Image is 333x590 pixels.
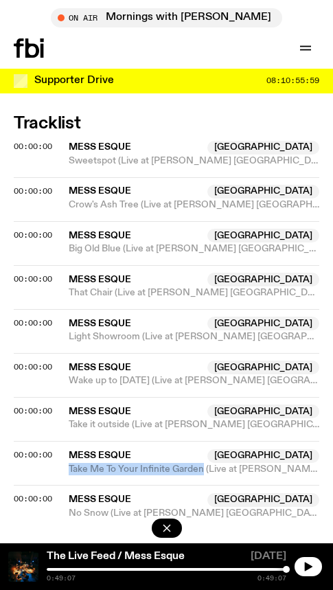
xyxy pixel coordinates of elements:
[251,552,286,565] span: [DATE]
[69,186,131,196] span: Mess Esque
[69,507,319,520] span: No Snow (Live at [PERSON_NAME] [GEOGRAPHIC_DATA])
[69,451,131,460] span: Mess Esque
[69,242,319,256] span: Big Old Blue (Live at [PERSON_NAME] [GEOGRAPHIC_DATA])
[69,463,319,476] span: Take Me To Your Infinite Garden (Live at [PERSON_NAME] [GEOGRAPHIC_DATA])
[14,495,52,503] button: 00:00:00
[69,495,131,504] span: Mess Esque
[69,155,319,168] span: Sweetspot (Live at [PERSON_NAME] [GEOGRAPHIC_DATA])
[14,275,52,283] button: 00:00:00
[14,229,52,240] span: 00:00:00
[207,141,319,155] span: [GEOGRAPHIC_DATA]
[69,142,131,152] span: Mess Esque
[69,363,131,372] span: Mess Esque
[14,188,52,195] button: 00:00:00
[14,273,52,284] span: 00:00:00
[257,575,286,582] span: 0:49:07
[34,76,114,86] h3: Supporter Drive
[207,185,319,198] span: [GEOGRAPHIC_DATA]
[47,575,76,582] span: 0:49:07
[207,273,319,286] span: [GEOGRAPHIC_DATA]
[69,319,131,328] span: Mess Esque
[14,405,52,416] span: 00:00:00
[69,330,319,343] span: Light Showroom (Live at [PERSON_NAME] [GEOGRAPHIC_DATA])
[51,8,282,27] button: On AirMornings with [PERSON_NAME]
[207,317,319,330] span: [GEOGRAPHIC_DATA]
[14,116,319,132] h2: Tracklist
[14,319,52,327] button: 00:00:00
[14,493,52,504] span: 00:00:00
[14,317,52,328] span: 00:00:00
[207,493,319,507] span: [GEOGRAPHIC_DATA]
[69,374,319,387] span: Wake up to [DATE] (Live at [PERSON_NAME] [GEOGRAPHIC_DATA])
[69,231,131,240] span: Mess Esque
[14,231,52,239] button: 00:00:00
[69,286,319,299] span: That Chair (Live at [PERSON_NAME] [GEOGRAPHIC_DATA])
[14,143,52,150] button: 00:00:00
[266,77,319,84] span: 08:10:55:59
[14,451,52,459] button: 00:00:00
[207,361,319,374] span: [GEOGRAPHIC_DATA]
[14,185,52,196] span: 00:00:00
[69,275,131,284] span: Mess Esque
[207,229,319,242] span: [GEOGRAPHIC_DATA]
[207,449,319,463] span: [GEOGRAPHIC_DATA]
[69,418,319,431] span: Take it outside (Live at [PERSON_NAME] [GEOGRAPHIC_DATA])
[14,363,52,371] button: 00:00:00
[47,551,185,562] a: The Live Feed / Mess Esque
[14,361,52,372] span: 00:00:00
[69,407,131,416] span: Mess Esque
[69,198,319,212] span: Crow's Ash Tree (Live at [PERSON_NAME] [GEOGRAPHIC_DATA])
[207,405,319,418] span: [GEOGRAPHIC_DATA]
[14,141,52,152] span: 00:00:00
[14,449,52,460] span: 00:00:00
[14,407,52,415] button: 00:00:00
